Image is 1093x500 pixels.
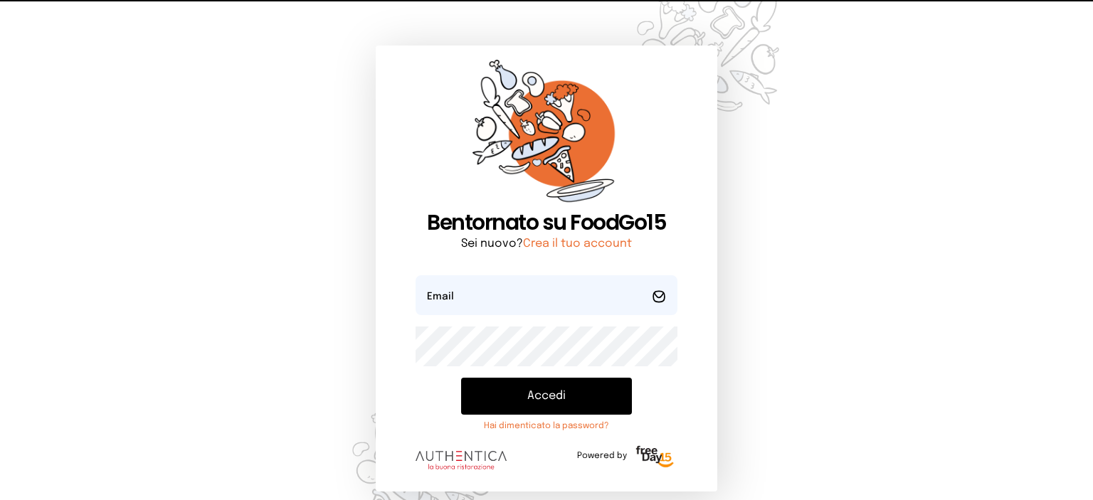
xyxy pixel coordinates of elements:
[523,238,632,250] a: Crea il tuo account
[416,451,507,469] img: logo.8f33a47.png
[461,420,632,432] a: Hai dimenticato la password?
[416,235,677,252] p: Sei nuovo?
[461,378,632,415] button: Accedi
[633,443,677,472] img: logo-freeday.3e08031.png
[416,210,677,235] h1: Bentornato su FoodGo15
[472,60,621,210] img: sticker-orange.65babaf.png
[577,450,627,462] span: Powered by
